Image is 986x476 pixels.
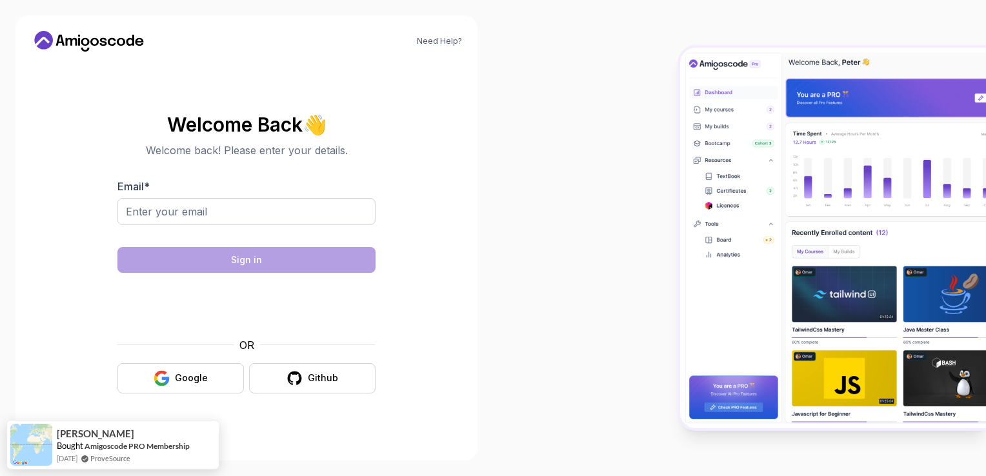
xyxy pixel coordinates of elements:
[249,363,376,393] button: Github
[117,363,244,393] button: Google
[175,372,208,384] div: Google
[231,253,262,266] div: Sign in
[239,337,254,353] p: OR
[57,428,134,439] span: [PERSON_NAME]
[57,453,77,464] span: [DATE]
[117,198,376,225] input: Enter your email
[301,112,327,135] span: 👋
[117,247,376,273] button: Sign in
[308,372,338,384] div: Github
[117,114,376,135] h2: Welcome Back
[117,143,376,158] p: Welcome back! Please enter your details.
[417,36,462,46] a: Need Help?
[10,424,52,466] img: provesource social proof notification image
[680,48,986,428] img: Amigoscode Dashboard
[117,180,150,193] label: Email *
[85,441,190,451] a: Amigoscode PRO Membership
[31,31,147,52] a: Home link
[90,454,130,462] a: ProveSource
[57,441,83,451] span: Bought
[149,281,344,330] iframe: Widget contenant une case à cocher pour le défi de sécurité hCaptcha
